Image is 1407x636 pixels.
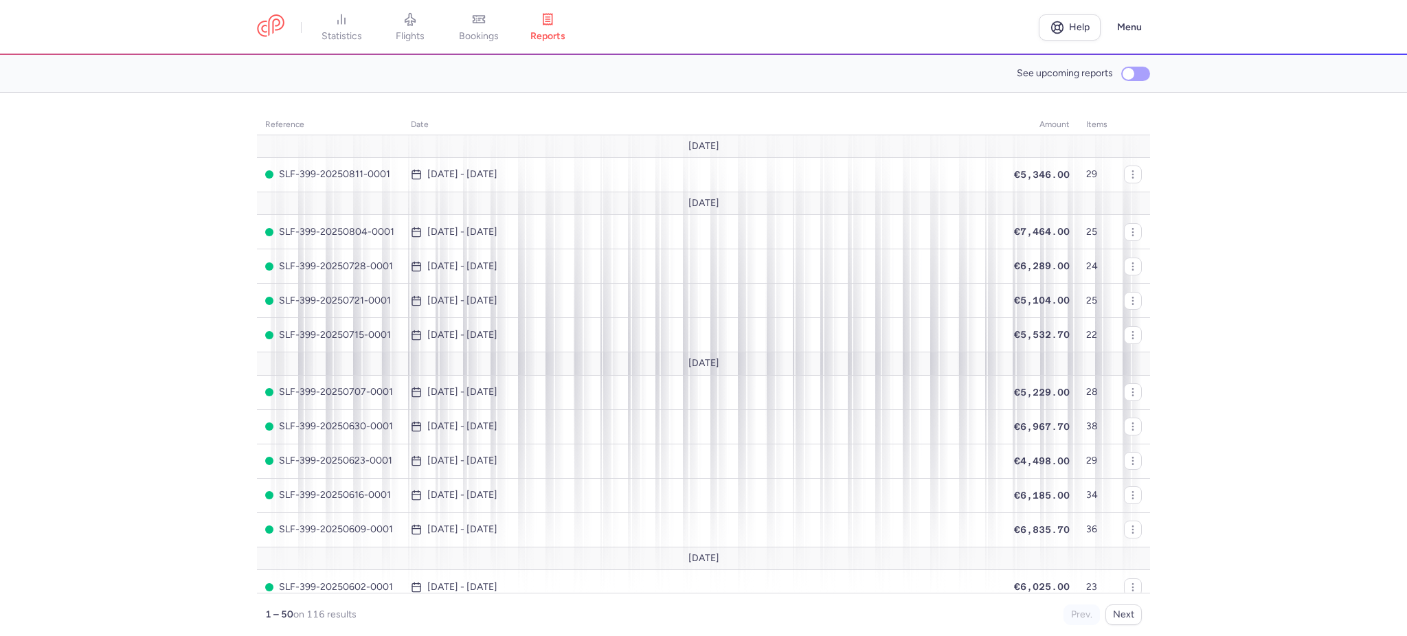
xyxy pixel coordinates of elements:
[1078,284,1116,318] td: 25
[403,115,1006,135] th: date
[427,421,497,432] time: [DATE] - [DATE]
[257,14,284,40] a: CitizenPlane red outlined logo
[1017,68,1113,79] span: See upcoming reports
[1078,478,1116,512] td: 34
[265,582,394,593] span: SLF-399-20250602-0001
[307,12,376,43] a: statistics
[427,330,497,341] time: [DATE] - [DATE]
[1078,249,1116,284] td: 24
[427,524,497,535] time: [DATE] - [DATE]
[1014,329,1070,340] span: €5,532.70
[427,227,497,238] time: [DATE] - [DATE]
[1006,115,1078,135] th: amount
[396,30,425,43] span: flights
[1069,22,1090,32] span: Help
[444,12,513,43] a: bookings
[688,198,719,209] span: [DATE]
[427,582,497,593] time: [DATE] - [DATE]
[1078,157,1116,192] td: 29
[1014,260,1070,271] span: €6,289.00
[1014,295,1070,306] span: €5,104.00
[265,490,394,501] span: SLF-399-20250616-0001
[1078,318,1116,352] td: 22
[1014,524,1070,535] span: €6,835.70
[427,387,497,398] time: [DATE] - [DATE]
[1078,115,1116,135] th: items
[265,421,394,432] span: SLF-399-20250630-0001
[427,169,497,180] time: [DATE] - [DATE]
[688,553,719,564] span: [DATE]
[265,609,293,620] strong: 1 – 50
[293,609,357,620] span: on 116 results
[427,455,497,466] time: [DATE] - [DATE]
[1078,570,1116,604] td: 23
[1014,169,1070,180] span: €5,346.00
[1039,14,1101,41] a: Help
[1078,409,1116,444] td: 38
[265,169,394,180] span: SLF-399-20250811-0001
[1014,421,1070,432] span: €6,967.70
[1078,375,1116,409] td: 28
[265,295,394,306] span: SLF-399-20250721-0001
[1105,604,1142,625] button: Next
[1078,215,1116,249] td: 25
[1109,14,1150,41] button: Menu
[376,12,444,43] a: flights
[265,330,394,341] span: SLF-399-20250715-0001
[265,227,394,238] span: SLF-399-20250804-0001
[1014,490,1070,501] span: €6,185.00
[688,358,719,369] span: [DATE]
[265,387,394,398] span: SLF-399-20250707-0001
[1063,604,1100,625] button: Prev.
[688,141,719,152] span: [DATE]
[265,261,394,272] span: SLF-399-20250728-0001
[1014,581,1070,592] span: €6,025.00
[427,490,497,501] time: [DATE] - [DATE]
[322,30,362,43] span: statistics
[1014,387,1070,398] span: €5,229.00
[513,12,582,43] a: reports
[257,115,403,135] th: reference
[265,455,394,466] span: SLF-399-20250623-0001
[1078,444,1116,478] td: 29
[265,524,394,535] span: SLF-399-20250609-0001
[427,295,497,306] time: [DATE] - [DATE]
[1014,455,1070,466] span: €4,498.00
[530,30,565,43] span: reports
[1078,512,1116,547] td: 36
[1014,226,1070,237] span: €7,464.00
[459,30,499,43] span: bookings
[427,261,497,272] time: [DATE] - [DATE]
